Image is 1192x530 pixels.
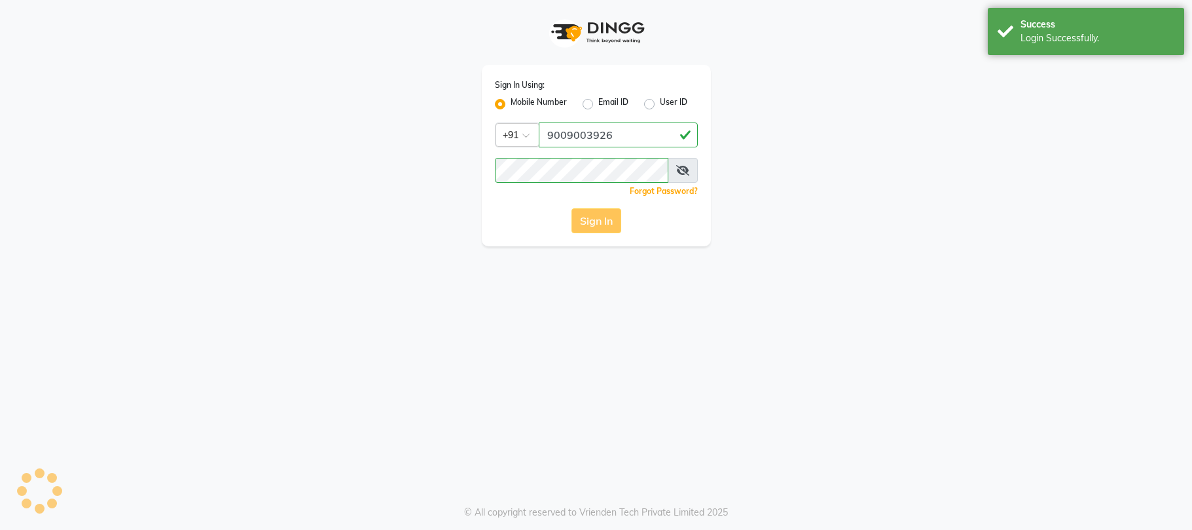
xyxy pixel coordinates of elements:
input: Username [539,123,698,147]
img: logo1.svg [544,13,649,52]
a: Forgot Password? [630,186,698,196]
div: Login Successfully. [1020,31,1174,45]
div: Success [1020,18,1174,31]
label: Mobile Number [511,96,567,112]
label: Email ID [598,96,628,112]
label: User ID [660,96,687,112]
label: Sign In Using: [495,79,545,91]
input: Username [495,158,668,183]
